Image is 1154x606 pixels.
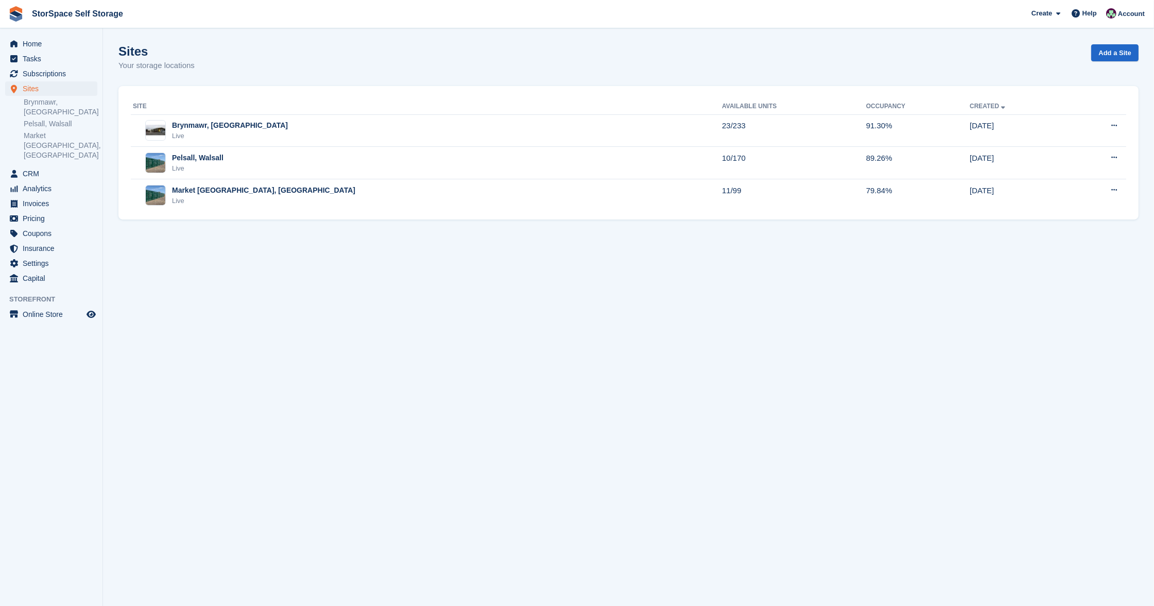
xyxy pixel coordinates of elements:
[5,196,97,211] a: menu
[5,37,97,51] a: menu
[24,97,97,117] a: Brynmawr, [GEOGRAPHIC_DATA]
[722,98,866,115] th: Available Units
[146,124,165,137] img: Image of Brynmawr, South Wales site
[23,166,84,181] span: CRM
[28,5,127,22] a: StorSpace Self Storage
[970,103,1007,110] a: Created
[23,52,84,66] span: Tasks
[722,179,866,211] td: 11/99
[866,114,970,147] td: 91.30%
[5,181,97,196] a: menu
[24,131,97,160] a: Market [GEOGRAPHIC_DATA], [GEOGRAPHIC_DATA]
[5,241,97,256] a: menu
[8,6,24,22] img: stora-icon-8386f47178a22dfd0bd8f6a31ec36ba5ce8667c1dd55bd0f319d3a0aa187defe.svg
[1031,8,1052,19] span: Create
[23,307,84,322] span: Online Store
[118,60,195,72] p: Your storage locations
[5,211,97,226] a: menu
[5,256,97,271] a: menu
[23,196,84,211] span: Invoices
[5,166,97,181] a: menu
[23,181,84,196] span: Analytics
[23,241,84,256] span: Insurance
[172,120,288,131] div: Brynmawr, [GEOGRAPHIC_DATA]
[1082,8,1097,19] span: Help
[23,226,84,241] span: Coupons
[131,98,722,115] th: Site
[172,185,355,196] div: Market [GEOGRAPHIC_DATA], [GEOGRAPHIC_DATA]
[5,66,97,81] a: menu
[970,147,1069,179] td: [DATE]
[9,294,102,305] span: Storefront
[722,114,866,147] td: 23/233
[1106,8,1116,19] img: Ross Hadlington
[23,271,84,285] span: Capital
[172,163,223,174] div: Live
[5,307,97,322] a: menu
[146,186,165,205] img: Image of Market Drayton, Shropshire site
[172,153,223,163] div: Pelsall, Walsall
[970,179,1069,211] td: [DATE]
[1091,44,1139,61] a: Add a Site
[23,256,84,271] span: Settings
[866,147,970,179] td: 89.26%
[146,153,165,173] img: Image of Pelsall, Walsall site
[24,119,97,129] a: Pelsall, Walsall
[970,114,1069,147] td: [DATE]
[5,226,97,241] a: menu
[23,211,84,226] span: Pricing
[866,98,970,115] th: Occupancy
[5,81,97,96] a: menu
[866,179,970,211] td: 79.84%
[23,66,84,81] span: Subscriptions
[23,37,84,51] span: Home
[118,44,195,58] h1: Sites
[5,52,97,66] a: menu
[722,147,866,179] td: 10/170
[1118,9,1145,19] span: Account
[172,196,355,206] div: Live
[172,131,288,141] div: Live
[23,81,84,96] span: Sites
[5,271,97,285] a: menu
[85,308,97,321] a: Preview store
